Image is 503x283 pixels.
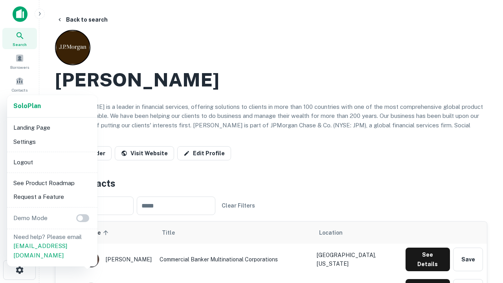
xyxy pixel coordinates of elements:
[10,135,94,149] li: Settings
[10,190,94,204] li: Request a Feature
[464,195,503,233] iframe: Chat Widget
[13,243,67,259] a: [EMAIL_ADDRESS][DOMAIN_NAME]
[13,232,91,260] p: Need help? Please email
[10,213,51,223] p: Demo Mode
[13,101,41,111] a: SoloPlan
[10,176,94,190] li: See Product Roadmap
[13,102,41,110] strong: Solo Plan
[10,121,94,135] li: Landing Page
[10,155,94,169] li: Logout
